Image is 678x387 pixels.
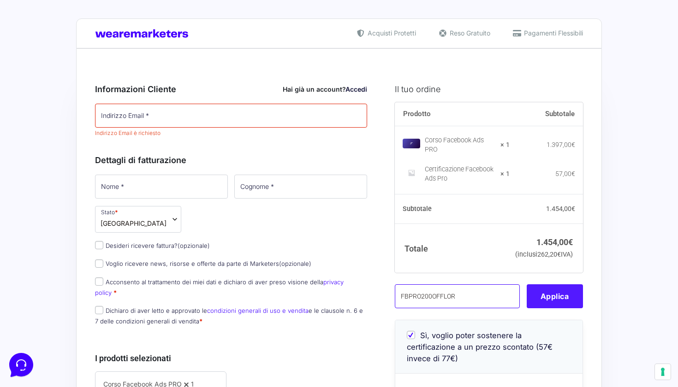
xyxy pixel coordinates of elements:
[142,309,155,317] p: Aiuto
[7,351,35,379] iframe: Customerly Messenger Launcher
[15,77,170,96] button: Inizia una conversazione
[546,205,575,212] bdi: 1.454,00
[95,242,210,249] label: Desideri ricevere fattura?
[555,170,575,177] bdi: 57,00
[395,83,583,95] h3: Il tuo ordine
[515,251,573,258] small: (inclusi IVA)
[95,129,161,136] span: Indirizzo Email è richiesto
[95,154,367,166] h3: Dettagli di fatturazione
[571,141,575,148] span: €
[571,205,575,212] span: €
[95,306,103,314] input: Dichiaro di aver letto e approvato lecondizioni generali di uso e venditae le clausole n. 6 e 7 d...
[425,136,494,154] div: Corso Facebook Ads PRO
[15,37,78,44] span: Le tue conversazioni
[447,28,490,38] span: Reso Gratuito
[7,296,64,317] button: Home
[207,307,309,314] a: condizioni generali di uso e vendita
[98,114,170,122] a: Apri Centro Assistenza
[101,218,167,228] span: Italia
[95,241,103,249] input: Desideri ricevere fattura?(opzionale)
[95,83,367,95] h3: Informazioni Cliente
[536,237,573,247] bdi: 1.454,00
[30,52,48,70] img: dark
[95,277,103,286] input: Acconsento al trattamento dei miei dati e dichiaro di aver preso visione dellaprivacy policy *
[522,28,583,38] span: Pagamenti Flessibili
[279,260,311,267] span: (opzionale)
[95,259,103,268] input: Voglio ricevere news, risorse e offerte da parte di Marketers(opzionale)
[21,134,151,143] input: Cerca un articolo...
[395,102,510,126] th: Prodotto
[95,307,363,325] label: Dichiaro di aver letto e approvato le e le clausole n. 6 e 7 delle condizioni generali di vendita
[345,85,367,93] a: Accedi
[500,170,510,179] strong: × 1
[80,309,105,317] p: Messaggi
[403,164,420,182] img: Segnaposto
[7,7,155,22] h2: Ciao da Marketers 👋
[44,52,63,70] img: dark
[178,242,210,249] span: (opzionale)
[425,165,494,183] div: Certificazione Facebook Ads Pro
[571,170,575,177] span: €
[95,104,367,128] input: Indirizzo Email *
[527,284,583,308] button: Applica
[407,331,415,339] input: Sì, voglio poter sostenere la certificazione a un prezzo scontato (57€ invece di 77€)
[283,84,367,94] div: Hai già un account?
[547,141,575,148] bdi: 1.397,00
[365,28,416,38] span: Acquisti Protetti
[395,284,520,308] input: Coupon
[95,278,344,296] label: Acconsento al trattamento dei miei dati e dichiaro di aver preso visione della
[537,251,561,258] span: 262,20
[15,52,33,70] img: dark
[15,114,72,122] span: Trova una risposta
[395,194,510,224] th: Subtotale
[199,317,202,325] abbr: obbligatorio
[95,352,367,364] h3: I prodotti selezionati
[500,141,510,150] strong: × 1
[403,139,420,148] img: Corso Facebook Ads PRO
[95,206,181,233] span: Stato
[95,175,228,199] input: Nome *
[120,296,177,317] button: Aiuto
[407,331,553,363] span: Sì, voglio poter sostenere la certificazione a un prezzo scontato (57€ invece di 77€)
[655,364,671,380] button: Le tue preferenze relative al consenso per le tecnologie di tracciamento
[510,102,583,126] th: Subtotale
[113,289,117,296] abbr: obbligatorio
[95,260,311,267] label: Voglio ricevere news, risorse e offerte da parte di Marketers
[557,251,561,258] span: €
[234,175,367,199] input: Cognome *
[568,237,573,247] span: €
[64,296,121,317] button: Messaggi
[60,83,136,90] span: Inizia una conversazione
[395,224,510,273] th: Totale
[28,309,43,317] p: Home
